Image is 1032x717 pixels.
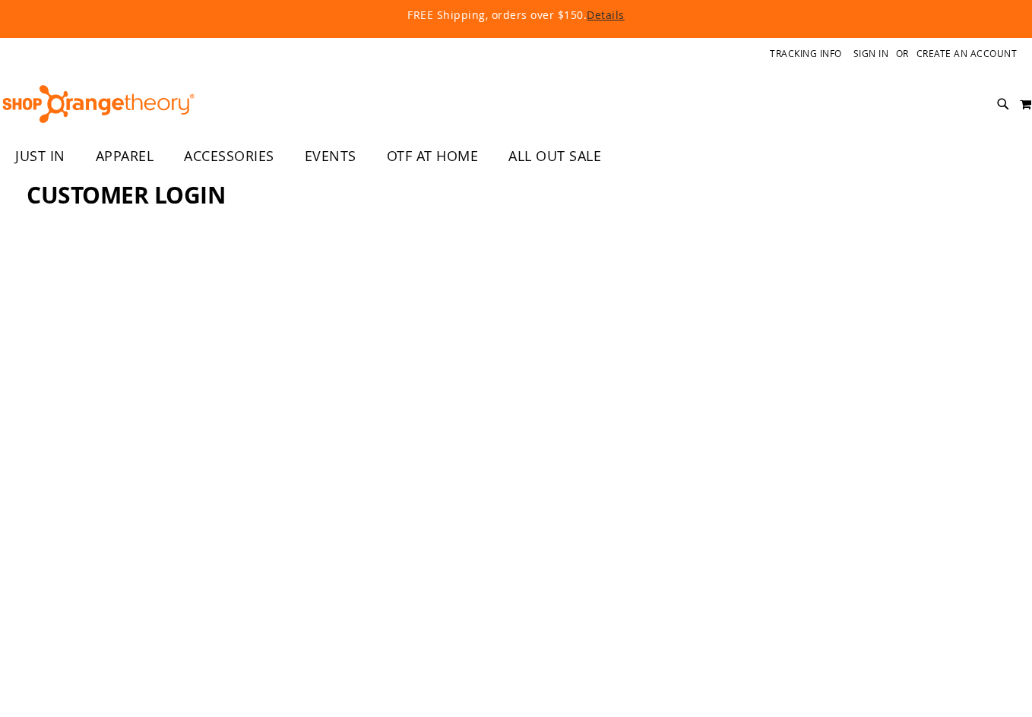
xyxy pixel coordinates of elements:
span: APPAREL [96,139,154,173]
span: ALL OUT SALE [508,139,601,173]
span: Customer Login [27,179,225,210]
p: FREE Shipping, orders over $150. [60,8,972,23]
a: Details [587,8,625,22]
a: Tracking Info [770,47,842,60]
a: Sign In [853,47,889,60]
a: OTF AT HOME [372,139,494,174]
span: EVENTS [305,139,356,173]
a: APPAREL [81,139,169,174]
a: EVENTS [290,139,372,174]
a: ALL OUT SALE [493,139,616,174]
a: ACCESSORIES [169,139,290,174]
a: Create an Account [916,47,1018,60]
span: JUST IN [15,139,65,173]
span: ACCESSORIES [184,139,274,173]
span: OTF AT HOME [387,139,479,173]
